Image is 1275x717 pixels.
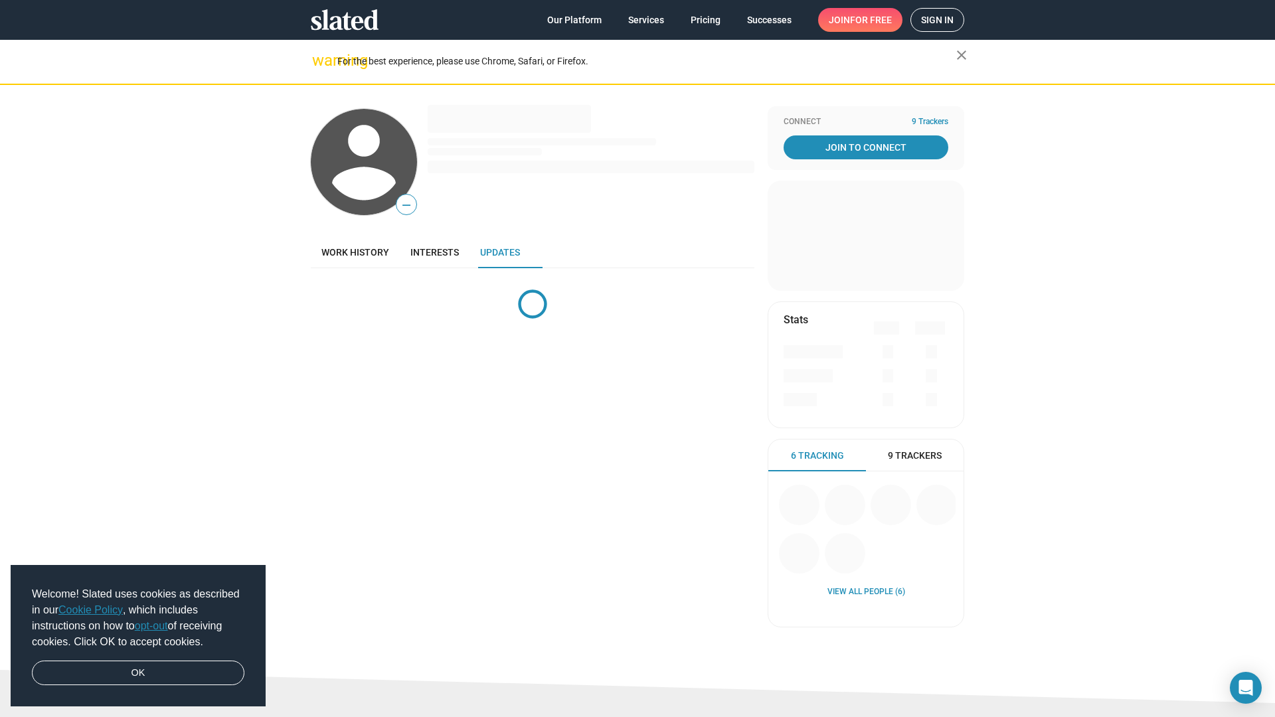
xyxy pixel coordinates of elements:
[618,8,675,32] a: Services
[791,449,844,462] span: 6 Tracking
[58,604,123,615] a: Cookie Policy
[736,8,802,32] a: Successes
[135,620,168,631] a: opt-out
[547,8,602,32] span: Our Platform
[410,247,459,258] span: Interests
[1230,672,1262,704] div: Open Intercom Messenger
[818,8,902,32] a: Joinfor free
[628,8,664,32] span: Services
[888,449,942,462] span: 9 Trackers
[827,587,905,597] a: View all People (6)
[784,135,948,159] a: Join To Connect
[469,236,531,268] a: Updates
[747,8,792,32] span: Successes
[321,247,389,258] span: Work history
[784,313,808,327] mat-card-title: Stats
[829,8,892,32] span: Join
[786,135,946,159] span: Join To Connect
[312,52,328,68] mat-icon: warning
[400,236,469,268] a: Interests
[910,8,964,32] a: Sign in
[784,117,948,127] div: Connect
[396,197,416,214] span: —
[32,586,244,650] span: Welcome! Slated uses cookies as described in our , which includes instructions on how to of recei...
[691,8,721,32] span: Pricing
[680,8,731,32] a: Pricing
[954,47,970,63] mat-icon: close
[537,8,612,32] a: Our Platform
[921,9,954,31] span: Sign in
[850,8,892,32] span: for free
[32,661,244,686] a: dismiss cookie message
[480,247,520,258] span: Updates
[912,117,948,127] span: 9 Trackers
[337,52,956,70] div: For the best experience, please use Chrome, Safari, or Firefox.
[311,236,400,268] a: Work history
[11,565,266,707] div: cookieconsent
